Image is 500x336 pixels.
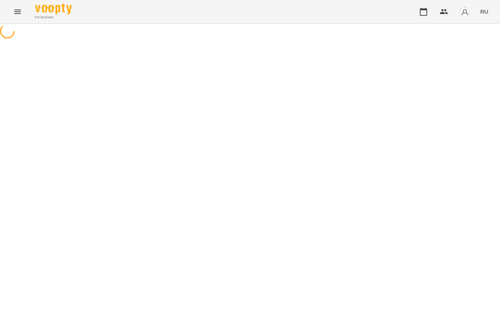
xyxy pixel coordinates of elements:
button: Menu [9,3,26,21]
img: avatar_s.png [460,7,470,17]
span: For Business [35,15,72,20]
span: RU [480,8,488,15]
button: RU [477,5,491,18]
img: Voopty Logo [35,4,72,14]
